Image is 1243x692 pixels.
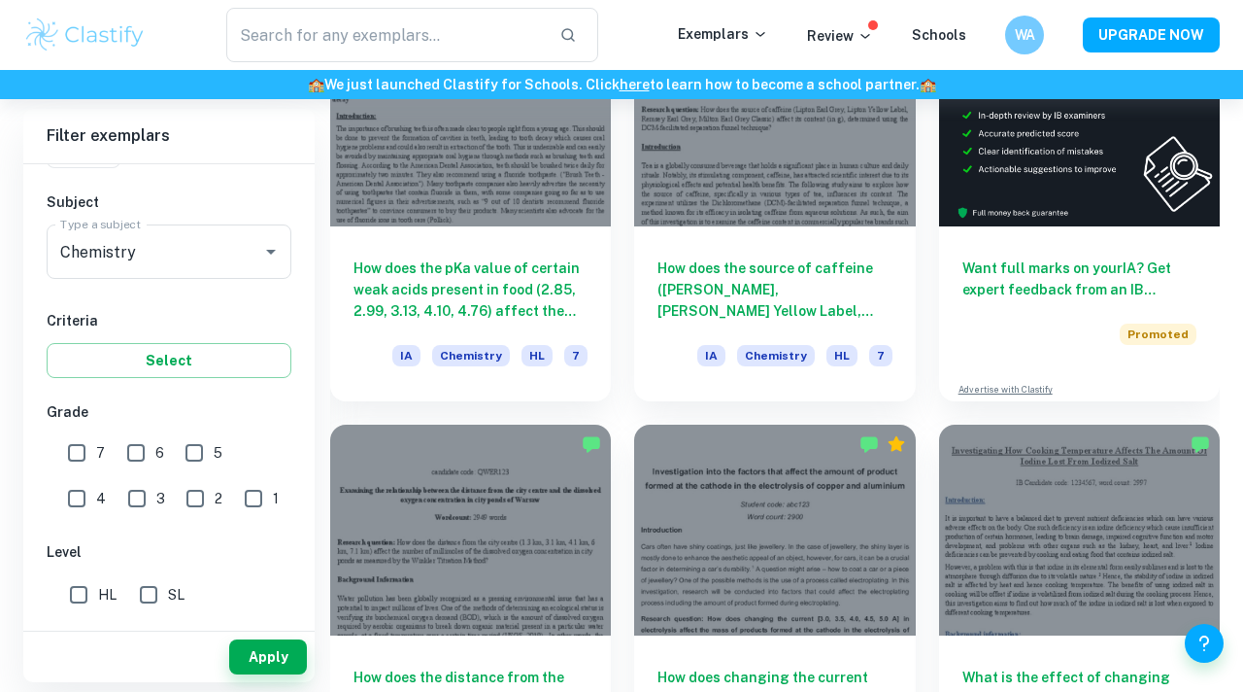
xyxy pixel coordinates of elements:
[1120,324,1196,345] span: Promoted
[47,401,291,423] h6: Grade
[330,16,611,401] a: How does the pKa value of certain weak acids present in food (2.85, 2.99, 3.13, 4.10, 4.76) affec...
[23,16,147,54] img: Clastify logo
[678,23,768,45] p: Exemplars
[958,383,1053,397] a: Advertise with Clastify
[1083,17,1220,52] button: UPGRADE NOW
[47,191,291,213] h6: Subject
[1005,16,1044,54] button: WA
[214,442,222,464] span: 5
[859,434,879,454] img: Marked
[826,345,857,366] span: HL
[96,442,105,464] span: 7
[1191,434,1210,454] img: Marked
[737,345,815,366] span: Chemistry
[98,584,117,605] span: HL
[308,77,324,92] span: 🏫
[47,310,291,331] h6: Criteria
[96,488,106,509] span: 4
[920,77,936,92] span: 🏫
[939,16,1220,226] img: Thumbnail
[620,77,650,92] a: here
[887,434,906,454] div: Premium
[23,109,315,163] h6: Filter exemplars
[60,216,141,232] label: Type a subject
[1185,624,1224,663] button: Help and Feedback
[432,345,510,366] span: Chemistry
[4,74,1239,95] h6: We just launched Clastify for Schools. Click to learn how to become a school partner.
[564,345,588,366] span: 7
[657,258,891,322] h6: How does the source of caffeine ([PERSON_NAME], [PERSON_NAME] Yellow Label, [PERSON_NAME], [PERSO...
[912,27,966,43] a: Schools
[156,488,165,509] span: 3
[226,8,544,62] input: Search for any exemplars...
[634,16,915,401] a: How does the source of caffeine ([PERSON_NAME], [PERSON_NAME] Yellow Label, [PERSON_NAME], [PERSO...
[155,442,164,464] span: 6
[869,345,892,366] span: 7
[215,488,222,509] span: 2
[273,488,279,509] span: 1
[521,345,553,366] span: HL
[353,258,588,322] h6: How does the pKa value of certain weak acids present in food (2.85, 2.99, 3.13, 4.10, 4.76) affec...
[168,584,185,605] span: SL
[939,16,1220,401] a: Want full marks on yourIA? Get expert feedback from an IB examiner!PromotedAdvertise with Clastify
[1014,24,1036,46] h6: WA
[47,541,291,563] h6: Level
[582,434,601,454] img: Marked
[807,25,873,47] p: Review
[697,345,725,366] span: IA
[257,238,285,265] button: Open
[962,258,1196,300] h6: Want full marks on your IA ? Get expert feedback from an IB examiner!
[392,345,420,366] span: IA
[229,640,307,675] button: Apply
[47,343,291,378] button: Select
